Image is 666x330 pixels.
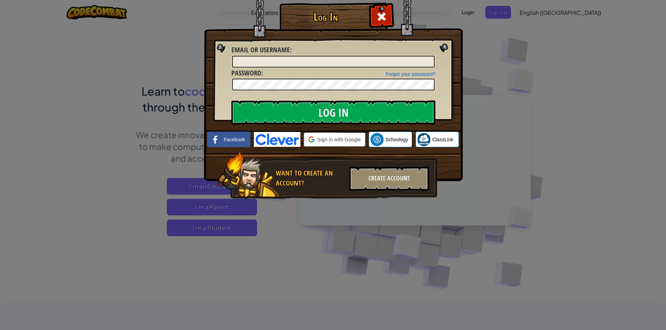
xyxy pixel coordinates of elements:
h1: Log In [281,11,370,23]
span: Password [231,68,261,78]
img: classlink-logo-small.png [417,133,430,146]
span: Email or Username [231,45,290,54]
span: ClassLink [432,136,453,143]
label: : [231,68,263,78]
span: Facebook [224,136,245,143]
div: Create Account [349,167,429,191]
img: facebook_small.png [209,133,222,146]
label: : [231,45,292,55]
span: Sign in with Google [317,136,361,143]
a: Forgot your password? [386,71,435,77]
span: Schoology [385,136,408,143]
div: Sign in with Google [304,133,365,146]
img: clever-logo-blue.png [254,132,300,147]
div: Want to create an account? [276,168,345,188]
input: Log In [231,100,435,125]
img: schoology.png [370,133,384,146]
